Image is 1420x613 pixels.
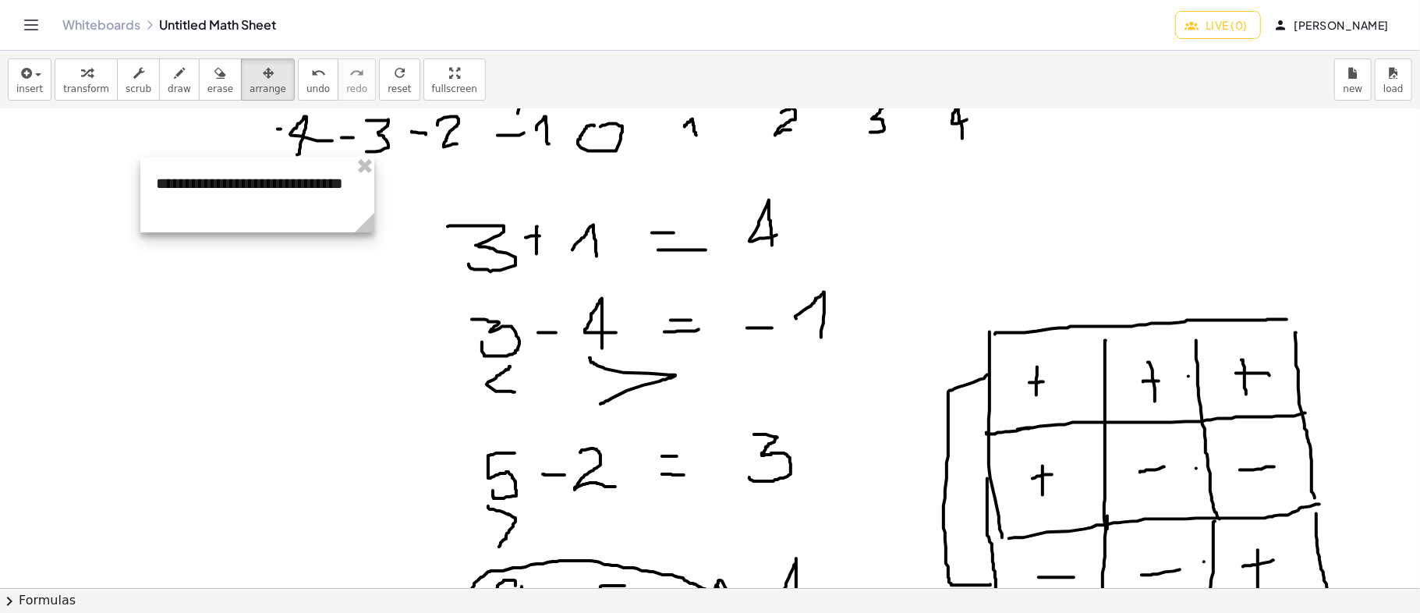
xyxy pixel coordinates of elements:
[1344,83,1363,94] span: new
[62,17,140,33] a: Whiteboards
[16,83,43,94] span: insert
[311,64,326,83] i: undo
[8,58,51,101] button: insert
[241,58,295,101] button: arrange
[1277,18,1389,32] span: [PERSON_NAME]
[63,83,109,94] span: transform
[432,83,477,94] span: fullscreen
[250,83,286,94] span: arrange
[1264,11,1401,39] button: [PERSON_NAME]
[55,58,118,101] button: transform
[346,83,367,94] span: redo
[392,64,407,83] i: refresh
[298,58,338,101] button: undoundo
[126,83,151,94] span: scrub
[207,83,233,94] span: erase
[306,83,330,94] span: undo
[199,58,242,101] button: erase
[117,58,160,101] button: scrub
[338,58,376,101] button: redoredo
[1188,18,1248,32] span: Live (0)
[159,58,200,101] button: draw
[379,58,420,101] button: refreshreset
[423,58,486,101] button: fullscreen
[1334,58,1372,101] button: new
[19,12,44,37] button: Toggle navigation
[1375,58,1412,101] button: load
[168,83,191,94] span: draw
[1383,83,1404,94] span: load
[349,64,364,83] i: redo
[388,83,411,94] span: reset
[1175,11,1261,39] button: Live (0)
